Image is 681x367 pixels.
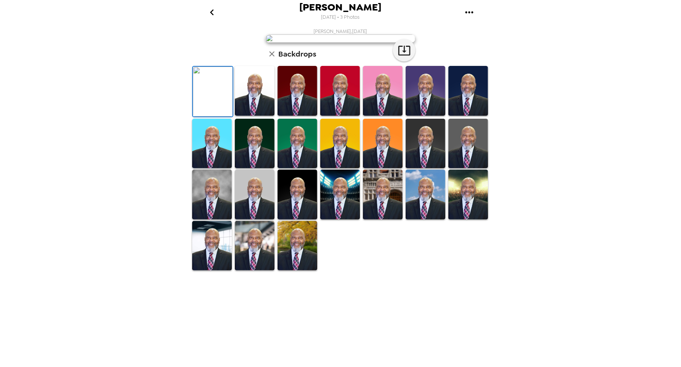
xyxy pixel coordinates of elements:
[278,48,316,60] h6: Backdrops
[300,2,382,12] span: [PERSON_NAME]
[193,67,233,116] img: Original
[314,28,367,34] span: [PERSON_NAME] , [DATE]
[266,34,415,43] img: user
[321,12,360,22] span: [DATE] • 3 Photos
